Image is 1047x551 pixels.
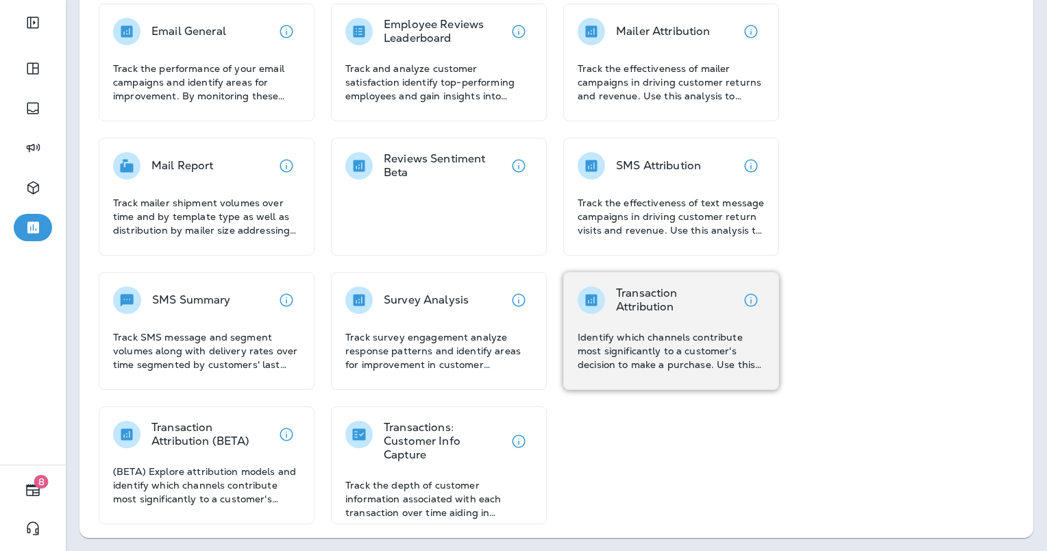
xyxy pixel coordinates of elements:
[151,421,273,448] p: Transaction Attribution (BETA)
[505,428,532,455] button: View details
[113,330,300,371] p: Track SMS message and segment volumes along with delivery rates over time segmented by customers'...
[505,152,532,180] button: View details
[578,62,765,103] p: Track the effectiveness of mailer campaigns in driving customer returns and revenue. Use this ana...
[273,286,300,314] button: View details
[616,159,701,173] p: SMS Attribution
[737,18,765,45] button: View details
[273,18,300,45] button: View details
[384,18,505,45] p: Employee Reviews Leaderboard
[113,465,300,506] p: (BETA) Explore attribution models and identify which channels contribute most significantly to a ...
[151,25,226,38] p: Email General
[345,62,532,103] p: Track and analyze customer satisfaction identify top-performing employees and gain insights into ...
[384,152,505,180] p: Reviews Sentiment Beta
[737,152,765,180] button: View details
[151,159,214,173] p: Mail Report
[152,293,231,307] p: SMS Summary
[505,286,532,314] button: View details
[14,9,52,36] button: Expand Sidebar
[113,62,300,103] p: Track the performance of your email campaigns and identify areas for improvement. By monitoring t...
[616,25,711,38] p: Mailer Attribution
[578,196,765,237] p: Track the effectiveness of text message campaigns in driving customer return visits and revenue. ...
[384,421,505,462] p: Transactions: Customer Info Capture
[505,18,532,45] button: View details
[34,475,49,489] span: 8
[345,478,532,519] p: Track the depth of customer information associated with each transaction over time aiding in asse...
[273,152,300,180] button: View details
[345,330,532,371] p: Track survey engagement analyze response patterns and identify areas for improvement in customer ...
[113,196,300,237] p: Track mailer shipment volumes over time and by template type as well as distribution by mailer si...
[578,330,765,371] p: Identify which channels contribute most significantly to a customer's decision to make a purchase...
[273,421,300,448] button: View details
[616,286,737,314] p: Transaction Attribution
[14,476,52,504] button: 8
[384,293,469,307] p: Survey Analysis
[737,286,765,314] button: View details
